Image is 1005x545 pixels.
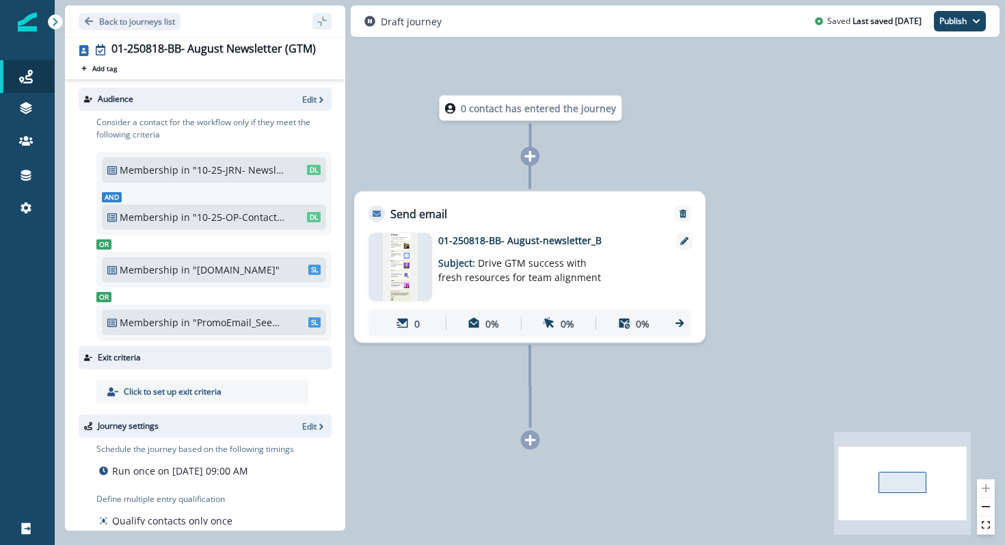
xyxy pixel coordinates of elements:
p: Edit [302,94,317,105]
p: Send email [390,206,447,222]
p: 0% [485,316,499,330]
button: Remove [672,209,694,219]
img: Inflection [18,12,37,31]
p: Edit [302,421,317,432]
p: 0% [561,316,574,330]
p: Membership [120,163,178,177]
p: 0 contact has entered the journey [461,101,616,116]
div: Send emailRemoveemail asset unavailable01-250818-BB- August-newsletter_BSubject: Drive GTM succes... [354,191,706,343]
span: SL [308,265,321,275]
span: Drive GTM success with fresh resources for team alignment [438,256,601,284]
p: Last saved [DATE] [853,15,922,27]
p: Consider a contact for the workflow only if they meet the following criteria [96,116,332,141]
g: Edge from f826f6d5-188d-4bee-b429-6a90235d3d77 to node-add-under-0ae993d1-8cf7-4a13-b09a-669d49d7... [530,345,531,428]
p: Click to set up exit criteria [124,386,222,398]
span: DL [307,165,321,175]
p: Membership [120,315,178,330]
span: Or [96,239,111,250]
p: in [181,163,190,177]
p: Back to journeys list [99,16,175,27]
p: Subject: [438,248,609,284]
span: SL [308,317,321,328]
p: Run once on [DATE] 09:00 AM [112,464,248,478]
p: Qualify contacts only once [112,514,232,528]
p: "PromoEmail_SeedList_0225" [193,315,285,330]
img: email asset unavailable [383,233,418,302]
p: Schedule the journey based on the following timings [96,443,294,455]
button: Publish [934,11,986,31]
span: DL [307,212,321,222]
p: "[DOMAIN_NAME]" [193,263,285,277]
p: "10-25-JRN- Newsletter (GTM only)" [193,163,285,177]
p: Membership [120,210,178,224]
span: Or [96,292,111,302]
button: Edit [302,421,326,432]
p: in [181,263,190,277]
button: Go back [79,13,180,30]
p: Exit criteria [98,351,141,364]
p: Draft journey [381,14,442,29]
p: 0 [414,316,420,330]
button: zoom out [977,498,995,516]
div: 01-250818-BB- August Newsletter (GTM) [111,42,316,57]
p: Define multiple entry qualification [96,493,235,505]
p: Audience [98,93,133,105]
p: Membership [120,263,178,277]
p: in [181,315,190,330]
p: Journey settings [98,420,159,432]
p: "10-25-OP-Contactable" [193,210,285,224]
button: sidebar collapse toggle [312,13,332,29]
p: Saved [827,15,850,27]
button: Edit [302,94,326,105]
p: in [181,210,190,224]
p: 01-250818-BB- August-newsletter_B [438,233,657,248]
button: fit view [977,516,995,535]
g: Edge from node-dl-count to f826f6d5-188d-4bee-b429-6a90235d3d77 [530,124,531,189]
p: Add tag [92,64,117,72]
span: And [102,192,122,202]
div: 0 contact has entered the journey [399,96,662,121]
button: Add tag [79,63,120,74]
p: 0% [636,316,649,330]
